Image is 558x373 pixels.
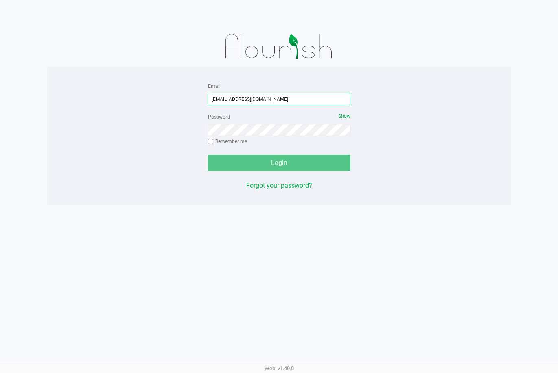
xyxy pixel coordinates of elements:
input: Remember me [208,139,214,145]
span: Web: v1.40.0 [265,365,294,371]
label: Password [208,113,230,121]
label: Email [208,82,221,90]
button: Forgot your password? [246,181,312,191]
label: Remember me [208,138,247,145]
span: Show [338,113,350,119]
